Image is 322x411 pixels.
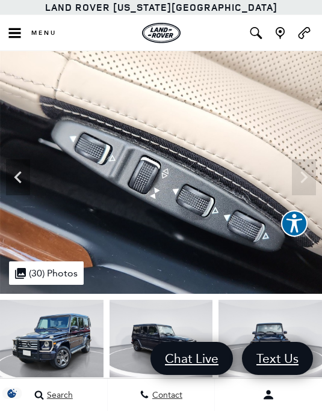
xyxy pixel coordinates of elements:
[150,342,233,375] a: Chat Live
[31,29,57,37] span: Menu
[159,350,224,367] span: Chat Live
[281,210,308,239] aside: Accessibility Help Desk
[142,23,181,43] a: land-rover
[44,390,73,400] span: Search
[242,342,313,375] a: Text Us
[218,300,322,377] img: Used 2018 designo Mystic Blue Metallic Mercedes-Benz G 550 image 3
[250,350,305,367] span: Text Us
[281,210,308,237] button: Explore your accessibility options
[142,23,181,43] img: Land Rover
[9,261,84,285] div: (30) Photos
[215,380,322,410] button: Open user profile menu
[149,390,182,400] span: Contact
[6,159,30,195] div: Previous
[297,27,312,39] a: Call Land Rover Colorado Springs
[45,1,277,14] a: Land Rover [US_STATE][GEOGRAPHIC_DATA]
[110,300,213,377] img: Used 2018 designo Mystic Blue Metallic Mercedes-Benz G 550 image 2
[244,15,268,51] button: Open the inventory search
